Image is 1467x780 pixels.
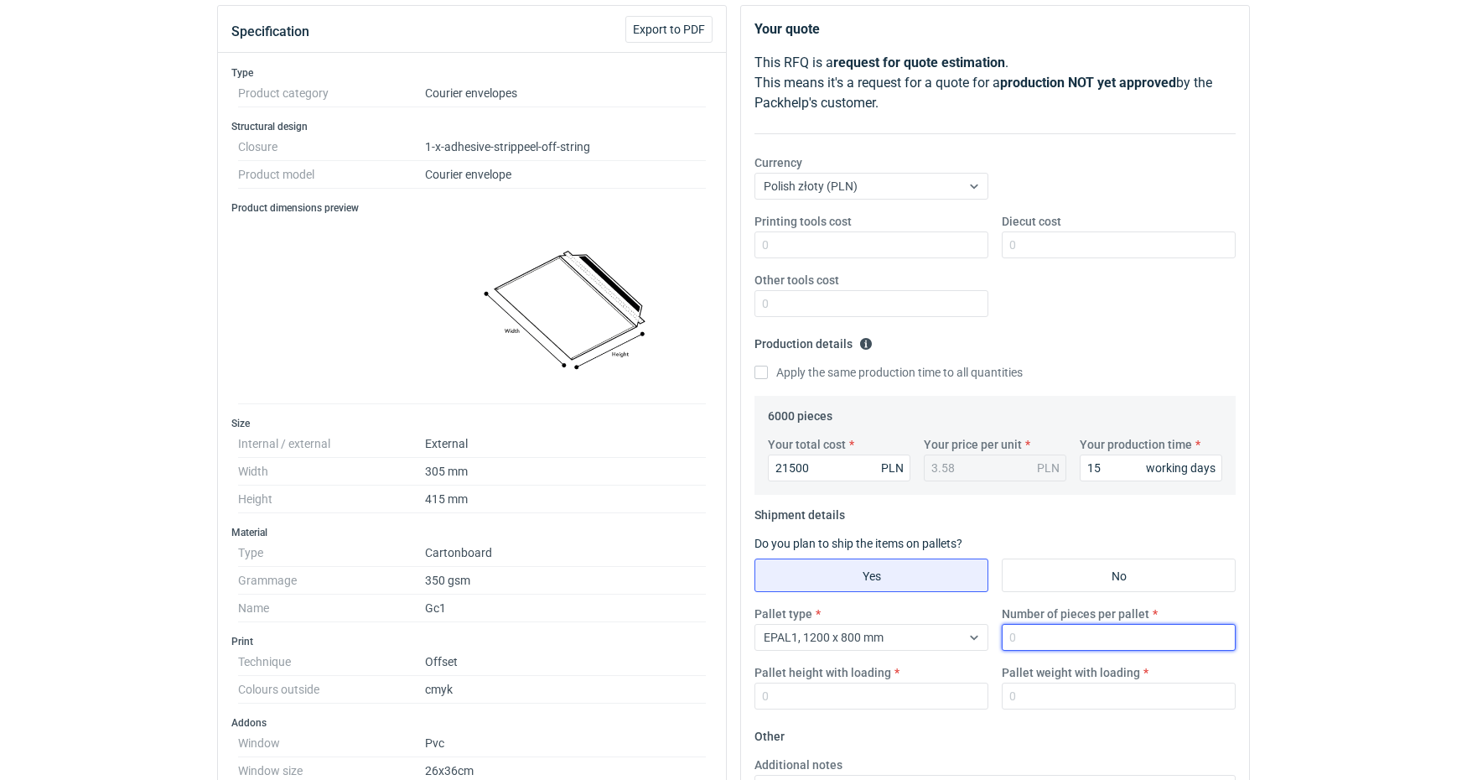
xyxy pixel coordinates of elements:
input: 0 [1080,455,1222,481]
p: This RFQ is a . This means it's a request for a quote for a by the Packhelp's customer. [754,53,1236,113]
legend: Shipment details [754,502,845,522]
span: Export to PDF [633,23,705,35]
input: 0 [768,455,910,481]
dd: Gc1 [425,595,706,622]
legend: 6000 pieces [768,403,832,423]
button: Export to PDF [625,16,713,43]
img: courier_envelope [425,221,706,397]
label: Yes [754,559,988,592]
label: Your price per unit [924,436,1022,453]
dt: Product category [238,80,425,107]
dt: Window [238,730,425,757]
label: Other tools cost [754,272,839,289]
input: 0 [1002,231,1236,258]
h3: Print [231,635,713,648]
label: Your production time [1080,436,1192,453]
label: Pallet weight with loading [1002,664,1140,681]
h3: Size [231,417,713,430]
strong: request for quote estimation [833,55,1005,70]
dt: Type [238,539,425,567]
dd: External [425,430,706,458]
label: Diecut cost [1002,213,1061,230]
legend: Production details [754,330,873,351]
span: EPAL1, 1200 x 800 mm [764,631,884,644]
button: Specification [231,12,309,52]
input: 0 [1002,683,1236,710]
h3: Addons [231,716,713,730]
label: Pallet height with loading [754,664,891,681]
input: 0 [1002,624,1236,651]
div: PLN [881,460,904,476]
label: Currency [754,154,802,171]
dd: 305 mm [425,458,706,486]
input: 0 [754,290,988,317]
div: PLN [1037,460,1060,476]
label: Do you plan to ship the items on pallets? [754,537,962,550]
dd: Cartonboard [425,539,706,567]
dt: Width [238,458,425,486]
h3: Material [231,526,713,539]
dt: Grammage [238,567,425,595]
dt: Height [238,486,425,513]
label: No [1002,559,1236,592]
label: Printing tools cost [754,213,852,230]
legend: Other [754,723,785,743]
dd: cmyk [425,676,706,704]
h3: Product dimensions preview [231,201,713,215]
dt: Name [238,595,425,622]
dd: Courier envelopes [425,80,706,107]
input: 0 [754,231,988,258]
strong: production NOT yet approved [1000,75,1176,91]
span: Polish złoty (PLN) [764,179,858,193]
dd: Offset [425,648,706,676]
dt: Closure [238,133,425,161]
dt: Colours outside [238,676,425,704]
label: Your total cost [768,436,846,453]
h3: Structural design [231,120,713,133]
div: working days [1146,460,1216,476]
label: Additional notes [754,757,842,773]
dt: Technique [238,648,425,676]
strong: Your quote [754,21,820,37]
dt: Internal / external [238,430,425,458]
dd: Pvc [425,730,706,757]
dd: Courier envelope [425,161,706,189]
dd: 415 mm [425,486,706,513]
label: Apply the same production time to all quantities [754,364,1023,381]
dt: Product model [238,161,425,189]
dd: 1-x-adhesive-strip peel-off-string [425,133,706,161]
label: Number of pieces per pallet [1002,606,1149,622]
h3: Type [231,66,713,80]
label: Pallet type [754,606,812,622]
input: 0 [754,683,988,710]
dd: 350 gsm [425,567,706,595]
